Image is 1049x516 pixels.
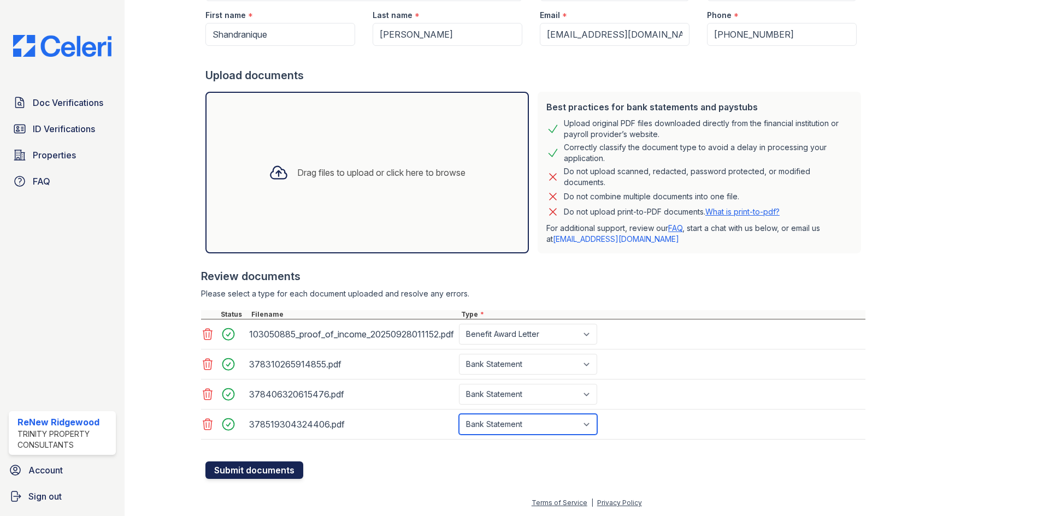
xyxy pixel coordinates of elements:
p: Do not upload print-to-PDF documents. [564,206,780,217]
a: Doc Verifications [9,92,116,114]
label: First name [205,10,246,21]
span: Properties [33,149,76,162]
div: Status [219,310,249,319]
div: 378519304324406.pdf [249,416,455,433]
a: [EMAIL_ADDRESS][DOMAIN_NAME] [553,234,679,244]
div: Upload documents [205,68,865,83]
div: Type [459,310,865,319]
div: Correctly classify the document type to avoid a delay in processing your application. [564,142,852,164]
div: | [591,499,593,507]
div: Drag files to upload or click here to browse [297,166,465,179]
div: Trinity Property Consultants [17,429,111,450]
p: For additional support, review our , start a chat with us below, or email us at [546,223,852,245]
a: Properties [9,144,116,166]
div: 103050885_proof_of_income_20250928011152.pdf [249,325,455,343]
span: Doc Verifications [33,96,103,109]
a: ID Verifications [9,118,116,140]
a: What is print-to-pdf? [705,207,780,216]
span: FAQ [33,175,50,188]
div: 378310265914855.pdf [249,355,455,373]
label: Email [540,10,560,21]
div: Best practices for bank statements and paystubs [546,100,852,114]
div: Upload original PDF files downloaded directly from the financial institution or payroll provider’... [564,118,852,140]
button: Submit documents [205,461,303,479]
a: Account [4,459,120,481]
div: 378406320615476.pdf [249,385,455,403]
div: Do not combine multiple documents into one file. [564,190,739,203]
a: Terms of Service [532,499,587,507]
label: Phone [707,10,732,21]
label: Last name [373,10,412,21]
img: CE_Logo_Blue-a8612792a0a2168367f1c8372b55b34899dd931a85d93a1a3d3e32e68fde9ad4.png [4,35,120,57]
div: Please select a type for each document uploaded and resolve any errors. [201,288,865,299]
span: ID Verifications [33,122,95,135]
div: Filename [249,310,459,319]
a: FAQ [9,170,116,192]
a: Sign out [4,485,120,507]
span: Sign out [28,490,62,503]
a: Privacy Policy [597,499,642,507]
div: Do not upload scanned, redacted, password protected, or modified documents. [564,166,852,188]
a: FAQ [668,223,682,233]
span: Account [28,464,63,477]
div: Review documents [201,269,865,284]
div: ReNew Ridgewood [17,416,111,429]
